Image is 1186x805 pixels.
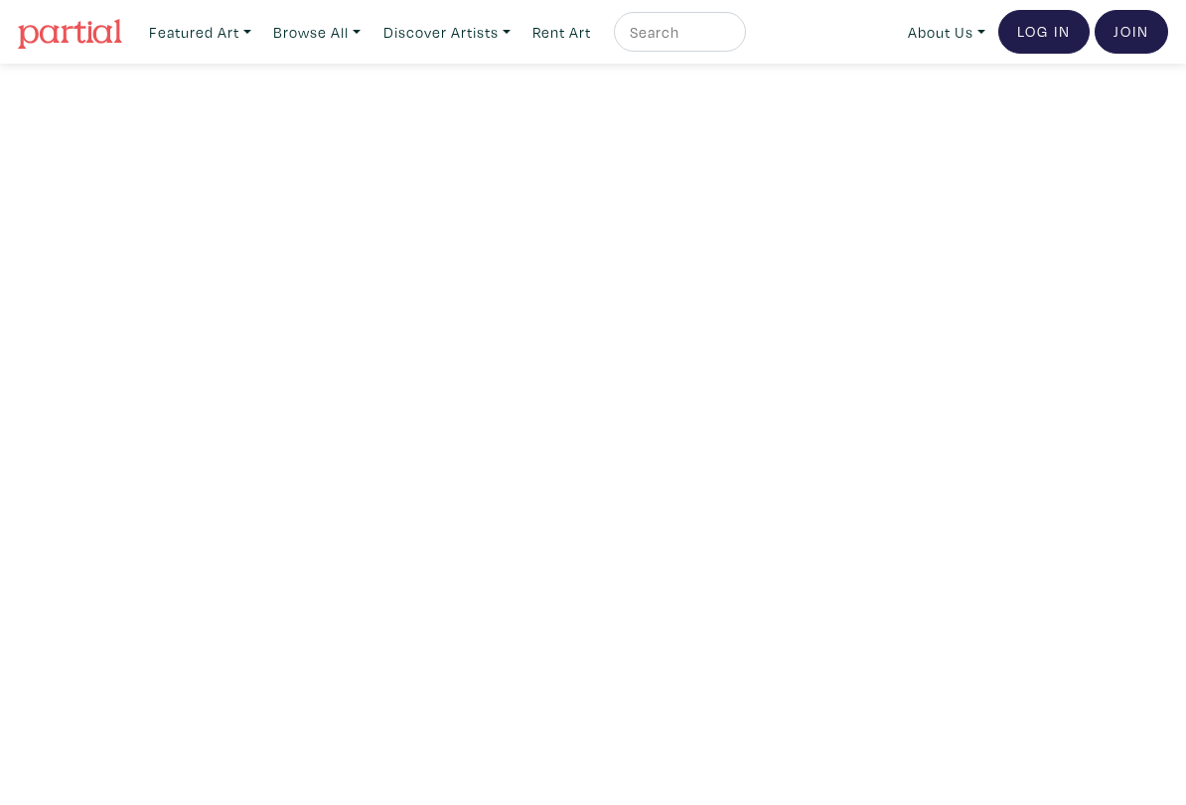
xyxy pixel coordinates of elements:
a: Join [1095,10,1168,54]
a: Featured Art [140,12,260,53]
input: Search [628,20,727,45]
a: About Us [899,12,994,53]
a: Discover Artists [374,12,519,53]
a: Browse All [264,12,370,53]
a: Rent Art [523,12,600,53]
a: Log In [998,10,1090,54]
